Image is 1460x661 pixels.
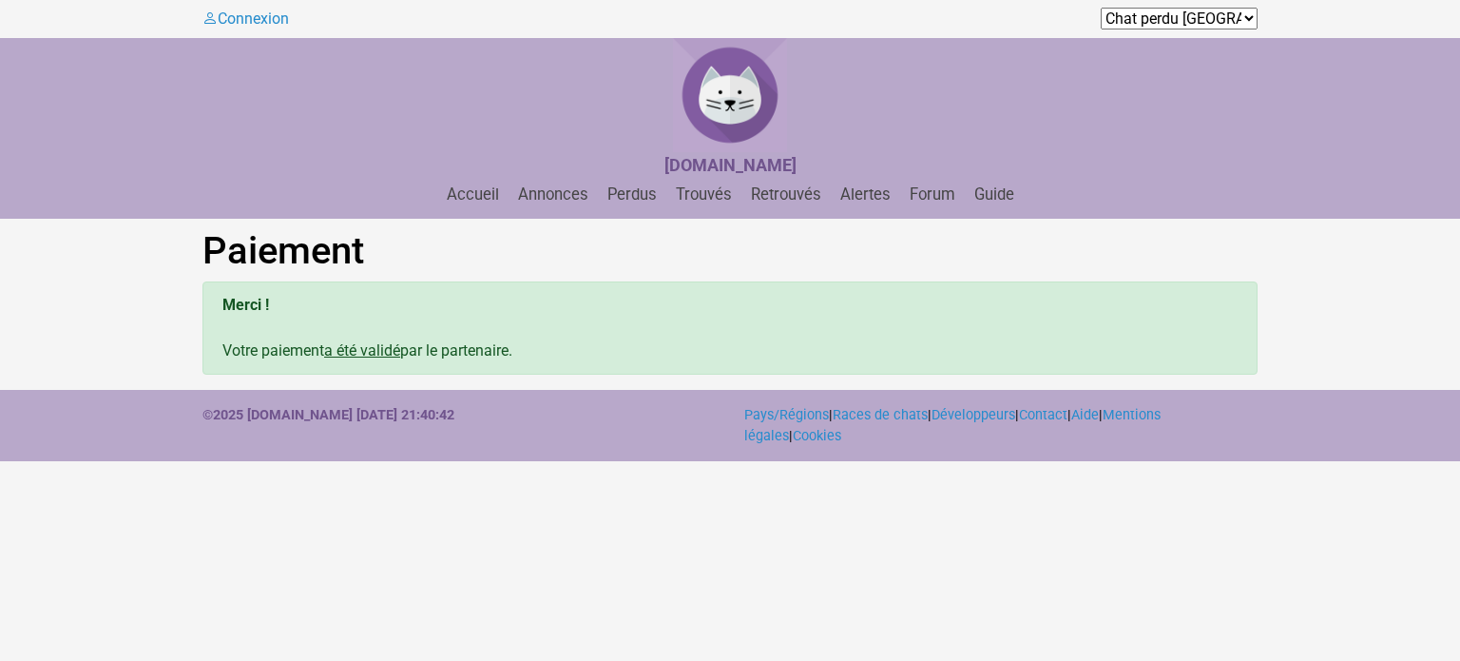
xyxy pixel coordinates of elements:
[668,185,740,204] a: Trouvés
[744,407,1161,444] a: Mentions légales
[1071,407,1099,423] a: Aide
[324,341,400,360] u: a été validé
[664,155,797,175] strong: [DOMAIN_NAME]
[833,407,928,423] a: Races de chats
[932,407,1015,423] a: Développeurs
[439,185,507,204] a: Accueil
[1019,407,1067,423] a: Contact
[967,185,1022,204] a: Guide
[222,296,269,314] b: Merci !
[744,407,829,423] a: Pays/Régions
[202,407,454,423] strong: ©2025 [DOMAIN_NAME] [DATE] 21:40:42
[673,38,787,152] img: Chat Perdu France
[202,10,289,28] a: Connexion
[902,185,963,204] a: Forum
[793,428,841,444] a: Cookies
[202,282,1258,375] div: Votre paiement par le partenaire.
[664,157,797,175] a: [DOMAIN_NAME]
[600,185,664,204] a: Perdus
[510,185,596,204] a: Annonces
[730,405,1272,446] div: | | | | | |
[202,228,1258,274] h1: Paiement
[833,185,898,204] a: Alertes
[743,185,829,204] a: Retrouvés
